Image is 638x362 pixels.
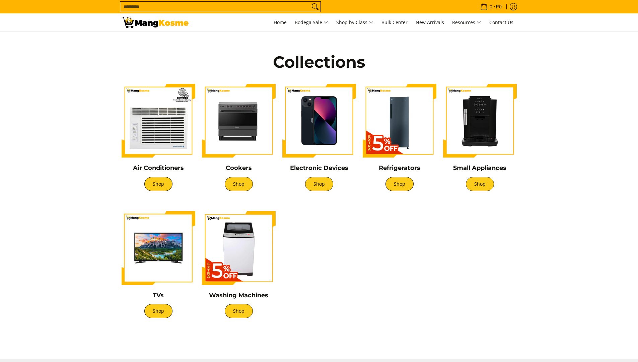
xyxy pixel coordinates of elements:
span: Home [274,19,287,25]
a: Resources [449,13,485,32]
a: Small Appliances [453,164,506,172]
a: Air Conditioners [133,164,184,172]
a: Washing Machines [209,292,268,299]
span: Resources [452,18,481,27]
img: Refrigerators [363,84,436,158]
a: New Arrivals [412,13,447,32]
a: Home [270,13,290,32]
img: Collections | Mang Kosme [122,17,189,28]
img: Washing Machines [202,211,276,285]
a: Shop [305,177,333,191]
a: Contact Us [486,13,517,32]
a: Shop [225,304,253,318]
a: Electronic Devices [290,164,348,172]
a: Cookers [226,164,252,172]
span: 0 [489,4,493,9]
span: Contact Us [489,19,513,25]
img: Air Conditioners [122,84,195,158]
a: TVs [153,292,164,299]
a: Bulk Center [378,13,411,32]
span: New Arrivals [416,19,444,25]
span: • [478,3,504,10]
span: Shop by Class [336,18,373,27]
span: ₱0 [495,4,503,9]
a: Bodega Sale [291,13,332,32]
a: Shop [385,177,414,191]
a: Shop [225,177,253,191]
nav: Main Menu [195,13,517,32]
button: Search [310,2,321,12]
img: Electronic Devices [282,84,356,158]
span: Bulk Center [381,19,408,25]
img: toshiba-90-cm-5-burner-gas-range-gray-full-view-mang-kosme [202,84,276,158]
a: Shop [144,177,172,191]
a: Shop [466,177,494,191]
a: Shop [144,304,172,318]
a: Refrigerators [379,164,420,172]
img: samsung-43-inch-led-tv-full-view- mang-kosme [122,211,195,285]
span: Bodega Sale [295,18,328,27]
a: Shop by Class [333,13,377,32]
img: Small Appliances [443,84,517,158]
h2: Collections [222,52,416,72]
